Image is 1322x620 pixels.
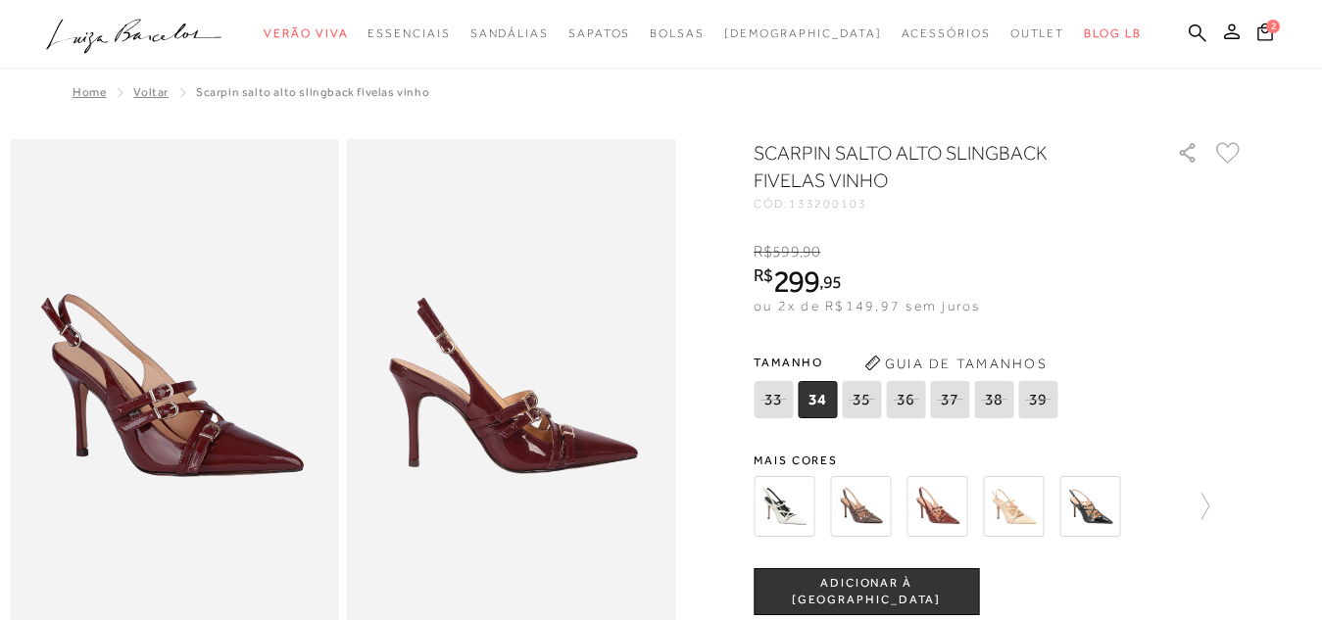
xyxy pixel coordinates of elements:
span: 299 [773,263,819,299]
span: 133200103 [789,197,867,211]
i: R$ [754,243,772,261]
i: , [819,273,842,291]
a: noSubCategoriesText [902,16,991,52]
span: ADICIONAR À [GEOGRAPHIC_DATA] [755,575,978,609]
span: Acessórios [902,26,991,40]
a: Voltar [133,85,169,99]
span: Sandálias [470,26,549,40]
span: 33 [754,381,793,418]
i: R$ [754,266,773,284]
i: , [800,243,821,261]
img: SCARPIN SALTO ALTO SLINGBACK FIVELAS PRETO [1059,476,1120,537]
span: Scarpin salto alto slingback fivelas vinho [196,85,429,99]
span: 95 [823,271,842,292]
a: Home [73,85,106,99]
span: 37 [930,381,969,418]
span: Tamanho [754,348,1062,377]
a: noSubCategoriesText [568,16,630,52]
img: SCARPIN SALTO ALTO SLINGBACK FIVELAS BRANCO GELO [754,476,814,537]
span: 39 [1018,381,1057,418]
a: noSubCategoriesText [650,16,705,52]
button: ADICIONAR À [GEOGRAPHIC_DATA] [754,568,979,615]
span: ou 2x de R$149,97 sem juros [754,298,980,313]
span: 90 [803,243,820,261]
span: 2 [1266,20,1280,33]
a: noSubCategoriesText [724,16,882,52]
h1: Scarpin salto alto slingback fivelas vinho [754,139,1121,194]
a: BLOG LB [1084,16,1141,52]
span: BLOG LB [1084,26,1141,40]
img: Scarpin salto alto slingback fivelas cinza [830,476,891,537]
span: Verão Viva [264,26,348,40]
span: [DEMOGRAPHIC_DATA] [724,26,882,40]
a: noSubCategoriesText [264,16,348,52]
img: Scarpin salto alto slingback fivelas ganache [906,476,967,537]
a: noSubCategoriesText [1010,16,1065,52]
div: CÓD: [754,198,1146,210]
span: 34 [798,381,837,418]
span: 38 [974,381,1013,418]
button: 2 [1251,22,1279,48]
span: Mais cores [754,454,1244,466]
span: Sapatos [568,26,630,40]
span: Essenciais [367,26,450,40]
span: 36 [886,381,925,418]
button: Guia de Tamanhos [857,348,1053,379]
a: noSubCategoriesText [470,16,549,52]
a: noSubCategoriesText [367,16,450,52]
span: Bolsas [650,26,705,40]
span: Outlet [1010,26,1065,40]
span: 35 [842,381,881,418]
img: SCARPIN SALTO ALTO SLINGBACK FIVELAS NATA [983,476,1044,537]
span: 599 [772,243,799,261]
